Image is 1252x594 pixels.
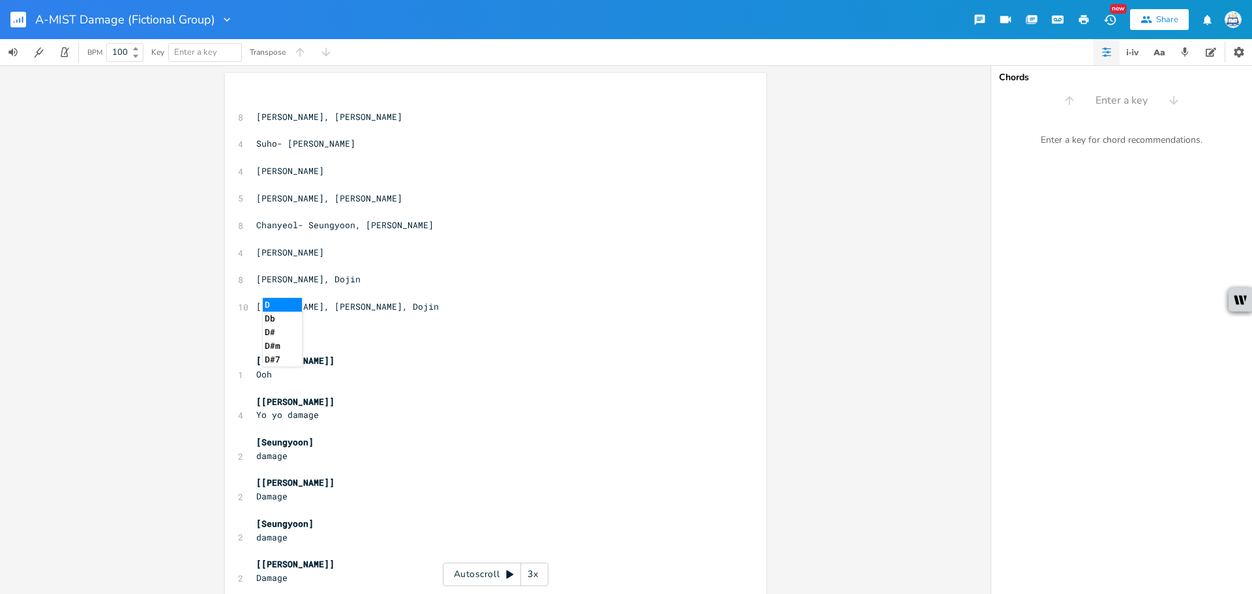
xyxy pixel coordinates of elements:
[256,219,434,231] span: Chanyeol- Seungyoon, [PERSON_NAME]
[263,298,302,312] li: D
[256,111,402,123] span: [PERSON_NAME], [PERSON_NAME]
[263,353,302,366] li: D#7
[1156,14,1178,25] div: Share
[87,49,102,56] div: BPM
[151,48,164,56] div: Key
[35,14,215,25] span: A-MIST Damage (Fictional Group)
[999,73,1244,82] div: Chords
[256,572,288,584] span: Damage
[1095,93,1148,108] span: Enter a key
[256,518,314,529] span: [Seungyoon]
[174,46,217,58] span: Enter a key
[256,477,335,488] span: [[PERSON_NAME]]
[256,396,335,408] span: [[PERSON_NAME]]
[1225,11,1242,28] img: Sign In
[1110,4,1127,14] div: New
[256,301,439,312] span: [PERSON_NAME], [PERSON_NAME], Dojin
[256,558,335,570] span: [[PERSON_NAME]]
[263,312,302,325] li: Db
[256,490,288,502] span: Damage
[256,138,355,149] span: Suho- [PERSON_NAME]
[256,531,288,543] span: damage
[1130,9,1189,30] button: Share
[250,48,286,56] div: Transpose
[991,126,1252,154] div: Enter a key for chord recommendations.
[256,436,314,448] span: [Seungyoon]
[256,246,324,258] span: [PERSON_NAME]
[263,325,302,339] li: D#
[521,563,544,586] div: 3x
[256,368,272,380] span: Ooh
[263,339,302,353] li: D#m
[256,409,319,421] span: Yo yo damage
[256,165,324,177] span: [PERSON_NAME]
[256,273,361,285] span: [PERSON_NAME], Dojin
[256,355,335,366] span: [[PERSON_NAME]]
[443,563,548,586] div: Autoscroll
[256,450,288,462] span: damage
[1097,8,1123,31] button: New
[256,192,402,204] span: [PERSON_NAME], [PERSON_NAME]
